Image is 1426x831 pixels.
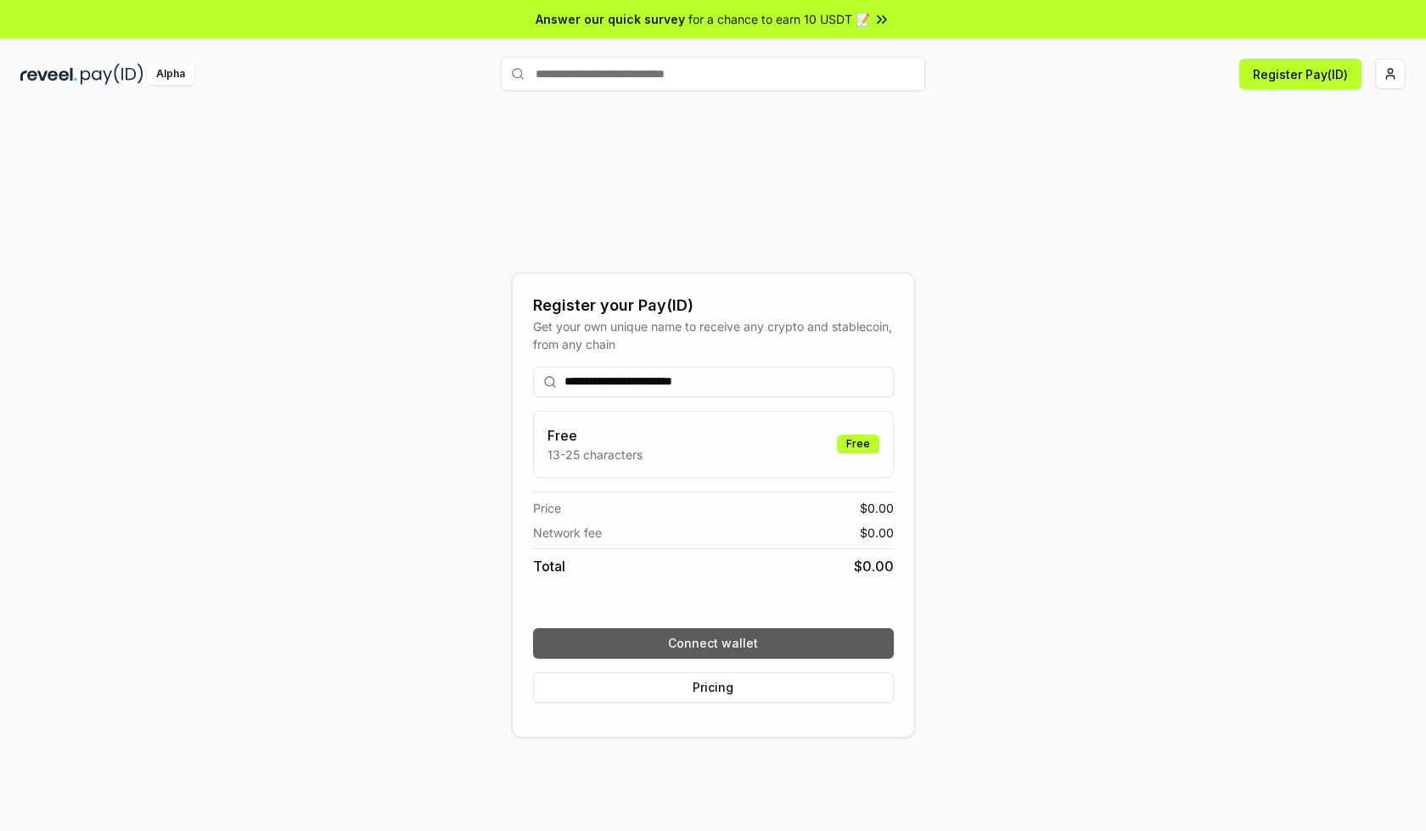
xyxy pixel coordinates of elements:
p: 13-25 characters [547,446,643,463]
button: Register Pay(ID) [1239,59,1361,89]
img: reveel_dark [20,64,77,85]
span: Network fee [533,524,602,542]
span: Price [533,499,561,517]
span: $ 0.00 [860,499,894,517]
button: Pricing [533,672,894,703]
div: Alpha [147,64,194,85]
div: Free [837,435,879,453]
span: for a chance to earn 10 USDT 📝 [688,10,870,28]
div: Register your Pay(ID) [533,294,894,317]
h3: Free [547,425,643,446]
span: Total [533,556,565,576]
button: Connect wallet [533,628,894,659]
div: Get your own unique name to receive any crypto and stablecoin, from any chain [533,317,894,353]
img: pay_id [81,64,143,85]
span: $ 0.00 [854,556,894,576]
span: Answer our quick survey [536,10,685,28]
span: $ 0.00 [860,524,894,542]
